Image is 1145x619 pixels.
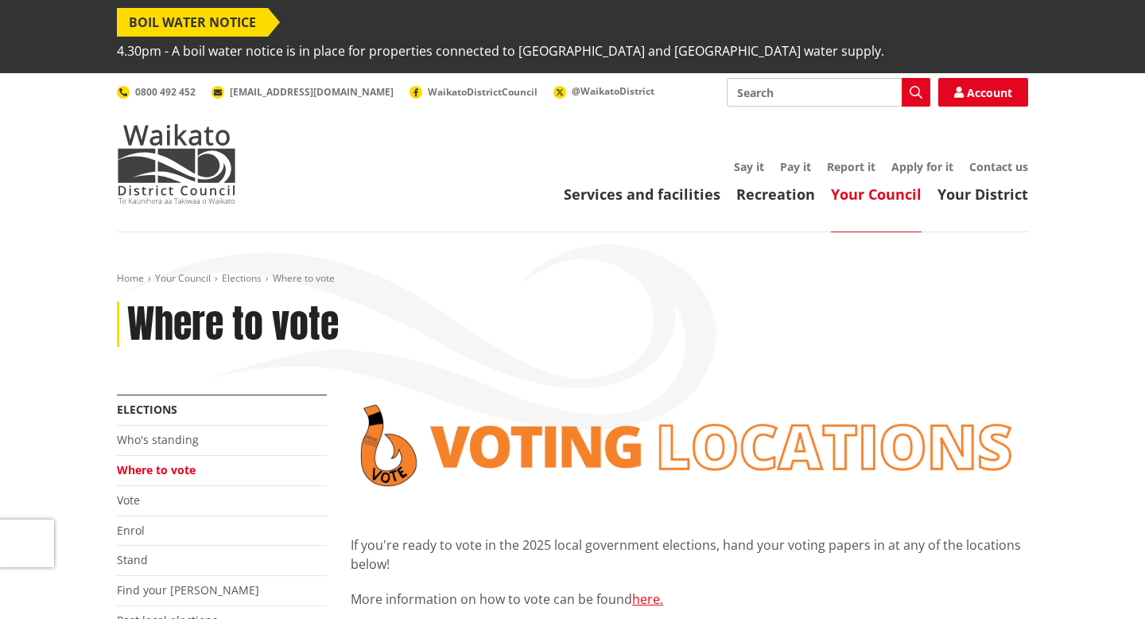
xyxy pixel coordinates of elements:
h1: Where to vote [127,302,339,348]
a: Say it [734,159,764,174]
a: Contact us [969,159,1028,174]
a: Your Council [831,185,922,204]
nav: breadcrumb [117,272,1028,286]
a: Home [117,271,144,285]
p: More information on how to vote can be found [351,590,1028,609]
input: Search input [727,78,930,107]
span: WaikatoDistrictCouncil [428,85,538,99]
span: 0800 492 452 [135,85,196,99]
p: If you're ready to vote in the 2025 local government elections, hand your voting papers in at any... [351,535,1028,574]
a: Report it [827,159,875,174]
a: Elections [117,402,177,417]
a: Stand [117,552,148,567]
a: here. [632,590,663,608]
a: Account [938,78,1028,107]
a: @WaikatoDistrict [553,84,654,98]
span: @WaikatoDistrict [572,84,654,98]
a: Enrol [117,523,145,538]
a: Recreation [736,185,815,204]
a: Apply for it [891,159,953,174]
a: Pay it [780,159,811,174]
a: Your District [937,185,1028,204]
img: Waikato District Council - Te Kaunihera aa Takiwaa o Waikato [117,124,236,204]
a: Where to vote [117,462,196,477]
a: Who's standing [117,432,199,447]
span: BOIL WATER NOTICE [117,8,268,37]
img: voting locations banner [351,395,1028,496]
a: Your Council [155,271,211,285]
a: Services and facilities [564,185,720,204]
span: 4.30pm - A boil water notice is in place for properties connected to [GEOGRAPHIC_DATA] and [GEOGR... [117,37,884,65]
span: [EMAIL_ADDRESS][DOMAIN_NAME] [230,85,394,99]
a: Find your [PERSON_NAME] [117,582,259,598]
a: 0800 492 452 [117,85,196,99]
span: Where to vote [273,271,335,285]
a: Vote [117,492,140,508]
a: [EMAIL_ADDRESS][DOMAIN_NAME] [212,85,394,99]
a: Elections [222,271,262,285]
a: WaikatoDistrictCouncil [409,85,538,99]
